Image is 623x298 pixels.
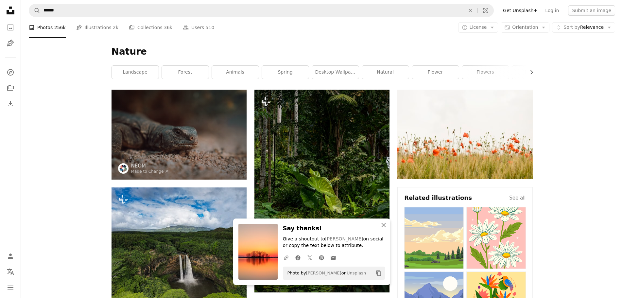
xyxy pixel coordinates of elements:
[206,24,215,31] span: 510
[316,251,327,264] a: Share on Pinterest
[254,188,389,194] a: a lush green forest filled with lots of trees
[347,271,366,275] a: Unsplash
[512,66,559,79] a: mountain
[526,66,533,79] button: scroll list to the right
[4,66,17,79] a: Explore
[462,66,509,79] a: flowers
[563,24,604,31] span: Relevance
[29,4,40,17] button: Search Unsplash
[463,4,477,17] button: Clear
[478,4,493,17] button: Visual search
[304,251,316,264] a: Share on Twitter
[412,66,459,79] a: flower
[254,90,389,292] img: a lush green forest filled with lots of trees
[397,90,532,179] img: orange flowers
[76,17,118,38] a: Illustrations 2k
[112,66,159,79] a: landscape
[404,207,464,269] img: premium_vector-1697729804286-7dd6c1a04597
[183,17,214,38] a: Users 510
[509,194,526,202] a: See all
[112,280,247,286] a: a waterfall in the middle of a lush green forest
[499,5,541,16] a: Get Unsplash+
[4,265,17,278] button: Language
[4,21,17,34] a: Photos
[283,224,385,233] h3: Say thanks!
[292,251,304,264] a: Share on Facebook
[131,169,168,174] a: Made to Change ↗
[458,22,498,33] button: License
[373,268,384,279] button: Copy to clipboard
[118,163,129,174] img: Go to NEOM's profile
[212,66,259,79] a: animals
[312,66,359,79] a: desktop wallpaper
[397,131,532,137] a: orange flowers
[4,250,17,263] a: Log in / Sign up
[362,66,409,79] a: natural
[29,4,494,17] form: Find visuals sitewide
[4,281,17,294] button: Menu
[568,5,615,16] button: Submit an image
[306,271,341,275] a: [PERSON_NAME]
[512,25,538,30] span: Orientation
[470,25,487,30] span: License
[112,131,247,137] a: a close up of a lizard on the ground
[563,25,580,30] span: Sort by
[4,81,17,95] a: Collections
[501,22,549,33] button: Orientation
[4,97,17,110] a: Download History
[325,236,363,241] a: [PERSON_NAME]
[404,194,472,202] h4: Related illustrations
[262,66,309,79] a: spring
[552,22,615,33] button: Sort byRelevance
[284,268,366,278] span: Photo by on
[112,46,533,58] h1: Nature
[113,24,118,31] span: 2k
[164,24,172,31] span: 36k
[466,207,526,269] img: premium_vector-1716874671235-95932d850cce
[112,90,247,180] img: a close up of a lizard on the ground
[131,163,168,169] a: NEOM
[283,236,385,249] p: Give a shoutout to on social or copy the text below to attribute.
[327,251,339,264] a: Share over email
[4,37,17,50] a: Illustrations
[541,5,563,16] a: Log in
[162,66,209,79] a: forest
[129,17,172,38] a: Collections 36k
